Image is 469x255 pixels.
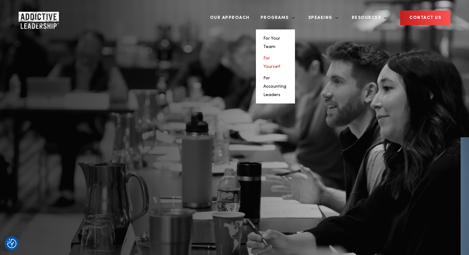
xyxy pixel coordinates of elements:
a: For Your Team [263,36,280,49]
button: Consent Preferences [7,239,16,248]
img: Revisit consent button [7,239,16,248]
a: Our Approach [205,6,254,29]
a: Resources [347,6,387,29]
a: For Yourself [263,56,280,69]
a: Programs [256,6,295,29]
a: CONTACT US [400,11,450,25]
a: For Accounting Leaders [263,76,286,97]
a: Home [19,12,56,24]
a: Speaking [304,6,338,29]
